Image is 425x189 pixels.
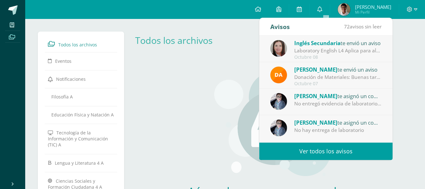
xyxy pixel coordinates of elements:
[294,118,382,127] div: te asignó un comentario en 'GA4.1' para 'Lengua y Literatura 4'
[58,42,97,48] span: Todos los archivos
[294,39,382,47] div: te envió un aviso
[51,94,73,100] span: Filosofía A
[259,143,393,160] a: Ver todos los avisos
[270,67,287,83] img: f9d34ca01e392badc01b6cd8c48cabbd.png
[55,58,72,64] span: Eventos
[294,66,337,73] span: [PERSON_NAME]
[294,100,382,107] div: No entregó evidencia de laboratorio de retroalimentación
[270,18,290,35] div: Avisos
[338,3,350,16] img: 6a39c81c776e3e6d465a9ebfd619b749.png
[135,34,222,46] div: Todos los archivos
[135,34,213,46] a: Todos los archivos
[270,93,287,110] img: 702136d6d401d1cd4ce1c6f6778c2e49.png
[214,72,331,179] img: stages.png
[294,47,382,54] div: Laboratory English L4 Aplica para alumnos de profe Rudy : Elaborar este laboratorio usando la pla...
[294,65,382,74] div: te envió un aviso
[48,109,114,120] a: Educación Física y Natación A
[294,92,382,100] div: te asignó un comentario en 'Prueba de proceso' para 'Lengua y Literatura 4'
[294,92,337,100] span: [PERSON_NAME]
[48,38,114,50] a: Todos los archivos
[48,55,114,67] a: Eventos
[294,119,337,126] span: [PERSON_NAME]
[270,40,287,57] img: 8af0450cf43d44e38c4a1497329761f3.png
[294,81,382,86] div: Octubre 07
[294,74,382,81] div: Donación de Materiales: Buenas tardes estimados padres de familia, por este medio les envío un co...
[294,127,382,134] div: No hay entrega de laboratorio
[355,4,391,10] span: [PERSON_NAME]
[344,23,350,30] span: 72
[344,23,382,30] span: avisos sin leer
[55,160,104,166] span: Lengua y Literatura 4 A
[48,73,114,85] a: Notificaciones
[48,127,114,150] a: Tecnología de la Información y Comunicación (TIC) A
[51,112,114,118] span: Educación Física y Natación A
[294,55,382,60] div: Octubre 08
[294,39,341,47] span: Inglés Secundaria
[48,91,114,102] a: Filosofía A
[56,76,86,82] span: Notificaciones
[355,9,391,15] span: Mi Perfil
[270,120,287,136] img: 702136d6d401d1cd4ce1c6f6778c2e49.png
[48,157,114,168] a: Lengua y Literatura 4 A
[48,130,108,148] span: Tecnología de la Información y Comunicación (TIC) A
